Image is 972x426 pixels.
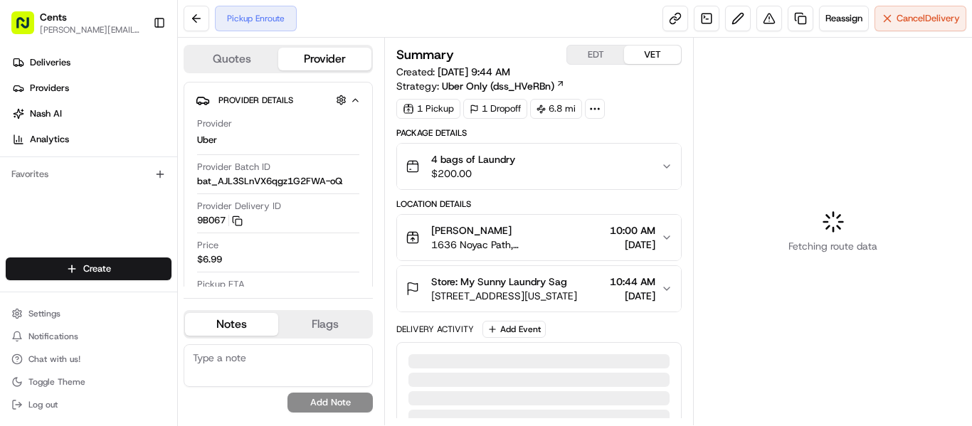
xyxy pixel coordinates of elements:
button: Flags [278,313,371,336]
span: Provider Delivery ID [197,200,281,213]
span: Provider Batch ID [197,161,270,174]
button: Create [6,257,171,280]
div: 1 Dropoff [463,99,527,119]
span: Provider [197,117,232,130]
span: Notifications [28,331,78,342]
span: Create [83,262,111,275]
button: Provider Details [196,88,361,112]
button: CancelDelivery [875,6,966,31]
button: Cents [40,10,67,24]
a: Nash AI [6,102,177,125]
span: $200.00 [431,166,515,181]
div: Delivery Activity [396,324,474,335]
button: 9B067 [197,214,243,227]
span: Nash AI [30,107,62,120]
button: Settings [6,304,171,324]
a: Providers [6,77,177,100]
span: 10:44 AM [610,275,655,289]
span: Providers [30,82,69,95]
span: Pickup ETA [197,278,245,291]
button: EDT [567,46,624,64]
div: Favorites [6,163,171,186]
span: $6.99 [197,253,222,266]
span: Toggle Theme [28,376,85,388]
span: Provider Details [218,95,293,106]
button: Provider [278,48,371,70]
span: Analytics [30,133,69,146]
div: Location Details [396,198,682,210]
span: Uber [197,134,217,147]
button: 4 bags of Laundry$200.00 [397,144,681,189]
span: 10:00 AM [610,223,655,238]
span: Fetching route data [788,239,877,253]
span: Reassign [825,12,862,25]
a: Analytics [6,128,177,151]
span: Chat with us! [28,353,80,365]
span: 1636 Noyac Path, [GEOGRAPHIC_DATA], [GEOGRAPHIC_DATA] 11963, [GEOGRAPHIC_DATA] [431,238,604,252]
h3: Summary [396,48,454,61]
div: Strategy: [396,79,565,93]
button: Store: My Sunny Laundry Sag[STREET_ADDRESS][US_STATE]10:44 AM[DATE] [397,266,681,311]
button: Quotes [185,48,278,70]
button: Toggle Theme [6,372,171,392]
span: [DATE] 9:44 AM [438,65,510,78]
button: Add Event [482,321,546,338]
button: [PERSON_NAME]1636 Noyac Path, [GEOGRAPHIC_DATA], [GEOGRAPHIC_DATA] 11963, [GEOGRAPHIC_DATA]10:00 ... [397,215,681,260]
span: Log out [28,399,58,410]
span: Deliveries [30,56,70,69]
span: Store: My Sunny Laundry Sag [431,275,567,289]
span: [DATE] [610,289,655,303]
button: Chat with us! [6,349,171,369]
a: Uber Only (dss_HVeRBn) [442,79,565,93]
span: [DATE] [610,238,655,252]
span: Price [197,239,218,252]
span: [PERSON_NAME] [431,223,512,238]
span: [STREET_ADDRESS][US_STATE] [431,289,577,303]
button: Reassign [819,6,869,31]
button: VET [624,46,681,64]
button: [PERSON_NAME][EMAIL_ADDRESS][PERSON_NAME][DOMAIN_NAME] [40,24,142,36]
span: Cancel Delivery [897,12,960,25]
div: 1 Pickup [396,99,460,119]
span: bat_AJL3SLnVX6qgz1G2FWA-oQ [197,175,342,188]
div: 6.8 mi [530,99,582,119]
div: Package Details [396,127,682,139]
a: Deliveries [6,51,177,74]
span: Settings [28,308,60,319]
button: Cents[PERSON_NAME][EMAIL_ADDRESS][PERSON_NAME][DOMAIN_NAME] [6,6,147,40]
span: Uber Only (dss_HVeRBn) [442,79,554,93]
button: Notes [185,313,278,336]
span: Created: [396,65,510,79]
button: Log out [6,395,171,415]
span: 4 bags of Laundry [431,152,515,166]
button: Notifications [6,326,171,346]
